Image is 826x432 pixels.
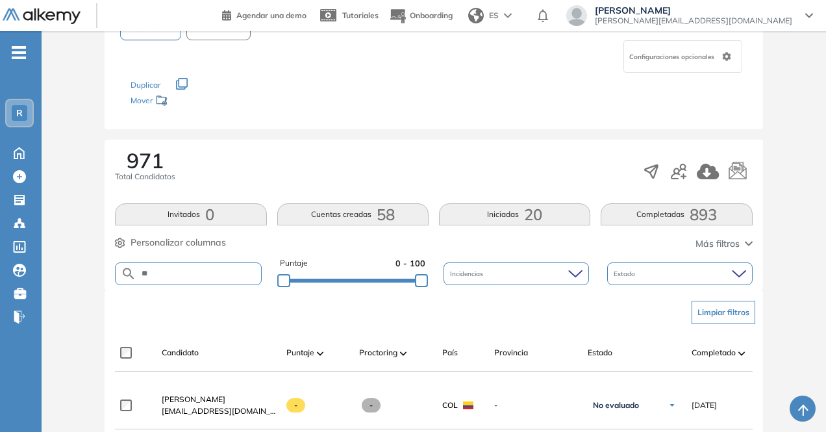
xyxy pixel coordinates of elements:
[494,400,577,411] span: -
[280,257,308,270] span: Puntaje
[692,400,717,411] span: [DATE]
[692,301,755,324] button: Limpiar filtros
[595,16,792,26] span: [PERSON_NAME][EMAIL_ADDRESS][DOMAIN_NAME]
[439,203,590,225] button: Iniciadas20
[162,394,276,405] a: [PERSON_NAME]
[595,5,792,16] span: [PERSON_NAME]
[695,237,753,251] button: Más filtros
[12,51,26,54] i: -
[121,266,136,282] img: SEARCH_ALT
[601,203,752,225] button: Completadas893
[115,171,175,183] span: Total Candidatos
[692,347,736,359] span: Completado
[614,269,638,279] span: Estado
[236,10,307,20] span: Agendar una demo
[442,347,458,359] span: País
[162,405,276,417] span: [EMAIL_ADDRESS][DOMAIN_NAME]
[668,401,676,409] img: Ícono de flecha
[222,6,307,22] a: Agendar una demo
[362,398,381,413] span: -
[342,10,379,20] span: Tutoriales
[359,347,397,359] span: Proctoring
[588,347,612,359] span: Estado
[410,10,453,20] span: Onboarding
[131,90,260,114] div: Mover
[738,351,745,355] img: [missing "en.ARROW_ALT" translation]
[761,370,826,432] div: Widget de chat
[3,8,81,25] img: Logo
[695,237,740,251] span: Más filtros
[162,394,225,404] span: [PERSON_NAME]
[629,52,717,62] span: Configuraciones opcionales
[463,401,473,409] img: COL
[623,40,742,73] div: Configuraciones opcionales
[504,13,512,18] img: arrow
[115,236,226,249] button: Personalizar columnas
[162,347,199,359] span: Candidato
[450,269,486,279] span: Incidencias
[16,108,23,118] span: R
[277,203,429,225] button: Cuentas creadas58
[761,370,826,432] iframe: Chat Widget
[127,150,164,171] span: 971
[400,351,407,355] img: [missing "en.ARROW_ALT" translation]
[444,262,589,285] div: Incidencias
[494,347,528,359] span: Provincia
[286,347,314,359] span: Puntaje
[593,400,639,411] span: No evaluado
[115,203,266,225] button: Invitados0
[286,398,305,413] span: -
[442,400,458,411] span: COL
[607,262,753,285] div: Estado
[489,10,499,21] span: ES
[468,8,484,23] img: world
[317,351,323,355] img: [missing "en.ARROW_ALT" translation]
[131,80,160,90] span: Duplicar
[389,2,453,30] button: Onboarding
[131,236,226,249] span: Personalizar columnas
[395,257,425,270] span: 0 - 100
